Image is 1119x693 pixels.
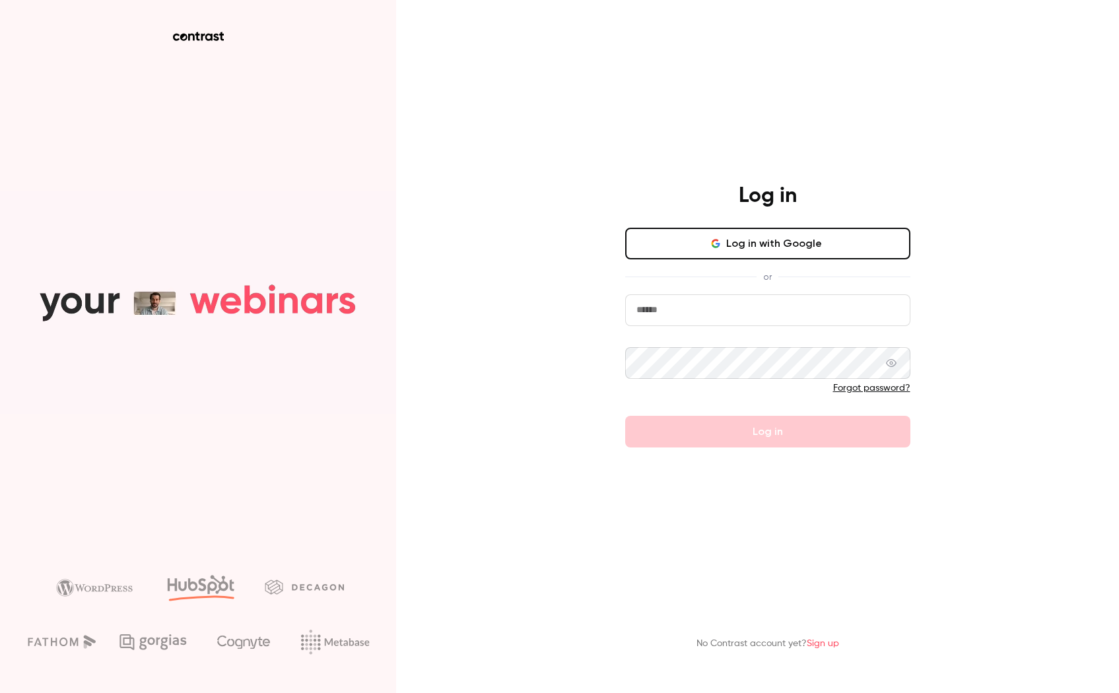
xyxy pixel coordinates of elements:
[739,183,797,209] h4: Log in
[696,637,839,651] p: No Contrast account yet?
[625,228,910,259] button: Log in with Google
[757,270,778,284] span: or
[833,383,910,393] a: Forgot password?
[265,579,344,594] img: decagon
[807,639,839,648] a: Sign up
